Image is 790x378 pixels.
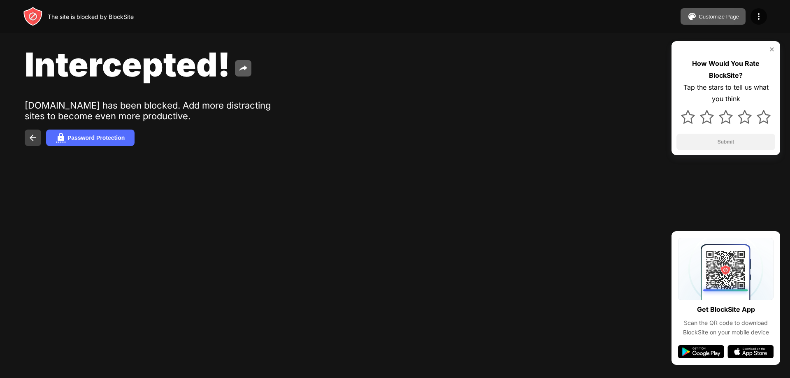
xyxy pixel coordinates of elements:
img: star.svg [757,110,771,124]
img: star.svg [719,110,733,124]
img: rate-us-close.svg [769,46,775,53]
img: menu-icon.svg [754,12,764,21]
button: Password Protection [46,130,135,146]
div: Tap the stars to tell us what you think [676,81,775,105]
div: Get BlockSite App [697,304,755,315]
img: google-play.svg [678,345,724,358]
div: Password Protection [67,135,125,141]
div: [DOMAIN_NAME] has been blocked. Add more distracting sites to become even more productive. [25,100,279,121]
img: password.svg [56,133,66,143]
img: app-store.svg [727,345,774,358]
div: The site is blocked by BlockSite [48,13,134,20]
img: back.svg [28,133,38,143]
span: Intercepted! [25,44,230,84]
img: header-logo.svg [23,7,43,26]
button: Customize Page [681,8,746,25]
img: pallet.svg [687,12,697,21]
img: star.svg [681,110,695,124]
div: How Would You Rate BlockSite? [676,58,775,81]
img: share.svg [238,63,248,73]
div: Customize Page [699,14,739,20]
button: Submit [676,134,775,150]
img: qrcode.svg [678,238,774,300]
img: star.svg [738,110,752,124]
img: star.svg [700,110,714,124]
div: Scan the QR code to download BlockSite on your mobile device [678,318,774,337]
